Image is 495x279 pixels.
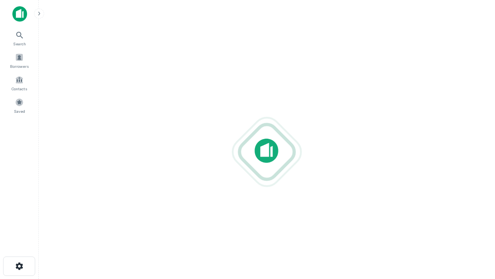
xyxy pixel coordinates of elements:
span: Borrowers [10,63,29,69]
a: Contacts [2,72,36,93]
span: Contacts [12,86,27,92]
a: Search [2,28,36,48]
a: Borrowers [2,50,36,71]
span: Search [13,41,26,47]
iframe: Chat Widget [456,217,495,254]
img: capitalize-icon.png [12,6,27,22]
span: Saved [14,108,25,114]
a: Saved [2,95,36,116]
